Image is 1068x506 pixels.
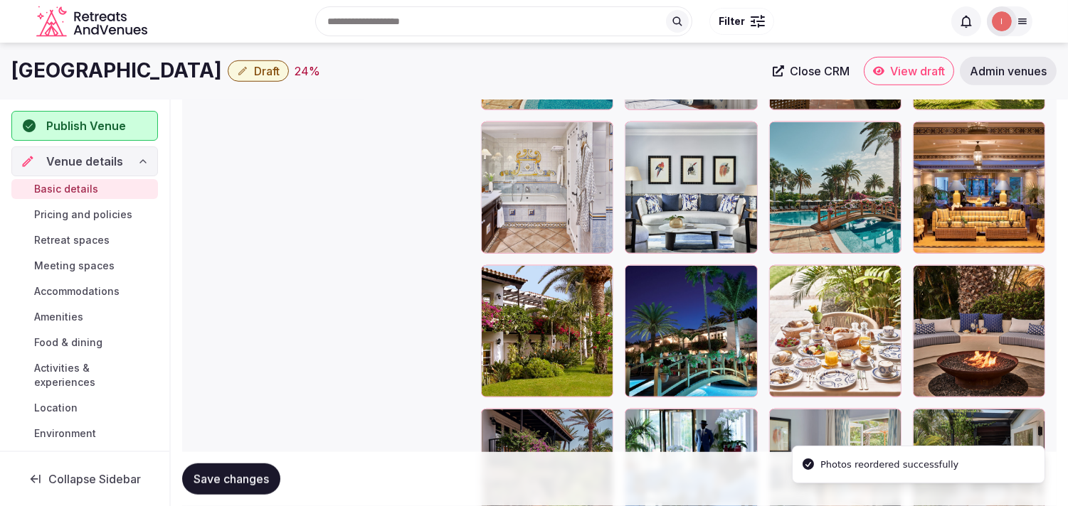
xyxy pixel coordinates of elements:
[481,122,613,254] div: Seaside_GHR_Juniorsuite_6_P.jpg
[228,60,289,82] button: Draft
[970,64,1047,78] span: Admin venues
[625,265,757,397] div: GHR-NachtPool17_P.jpg
[11,463,158,495] button: Collapse Sidebar
[790,64,850,78] span: Close CRM
[11,333,158,352] a: Food & dining
[709,8,774,35] button: Filter
[960,57,1057,85] a: Admin venues
[48,472,141,486] span: Collapse Sidebar
[36,6,150,38] svg: Retreats and Venues company logo
[11,57,222,85] h1: [GEOGRAPHIC_DATA]
[34,284,120,298] span: Accommodations
[769,122,902,254] div: Seaside_GHR_Pool_2_P.jpg
[34,426,96,441] span: Environment
[864,57,954,85] a: View draft
[769,265,902,397] div: Seaside_GHR_Presidential_Suite_Breakfast_1_P.jpg
[34,259,115,273] span: Meeting spaces
[913,122,1045,254] div: HR-Hall42_P.jpg
[11,230,158,250] a: Retreat spaces
[11,256,158,276] a: Meeting spaces
[34,182,98,196] span: Basic details
[11,358,158,392] a: Activities & experiences
[34,310,83,324] span: Amenities
[890,64,945,78] span: View draft
[719,14,745,28] span: Filter
[34,401,78,415] span: Location
[11,449,158,469] a: Types of retreats
[820,458,958,472] div: Photos reordered successfully
[34,335,102,350] span: Food & dining
[11,398,158,418] a: Location
[11,111,158,141] button: Publish Venue
[11,179,158,199] a: Basic details
[11,281,158,301] a: Accommodations
[481,265,613,397] div: GHR-Garten2_P.jpg
[913,265,1045,397] div: Seaside_GHR_Presidential_Suite_14_P.jpg
[295,63,320,80] button: 24%
[254,64,280,78] span: Draft
[194,472,269,486] span: Save changes
[11,424,158,443] a: Environment
[36,6,150,38] a: Visit the homepage
[46,117,126,134] span: Publish Venue
[46,153,123,170] span: Venue details
[625,122,757,254] div: Seaside_GHR_Presidential_Suite_5_P.jpg
[34,233,110,247] span: Retreat spaces
[11,205,158,225] a: Pricing and policies
[295,63,320,80] div: 24 %
[34,361,152,389] span: Activities & experiences
[182,463,280,495] button: Save changes
[992,11,1012,31] img: Irene Gonzales
[11,307,158,327] a: Amenities
[34,208,132,222] span: Pricing and policies
[764,57,858,85] a: Close CRM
